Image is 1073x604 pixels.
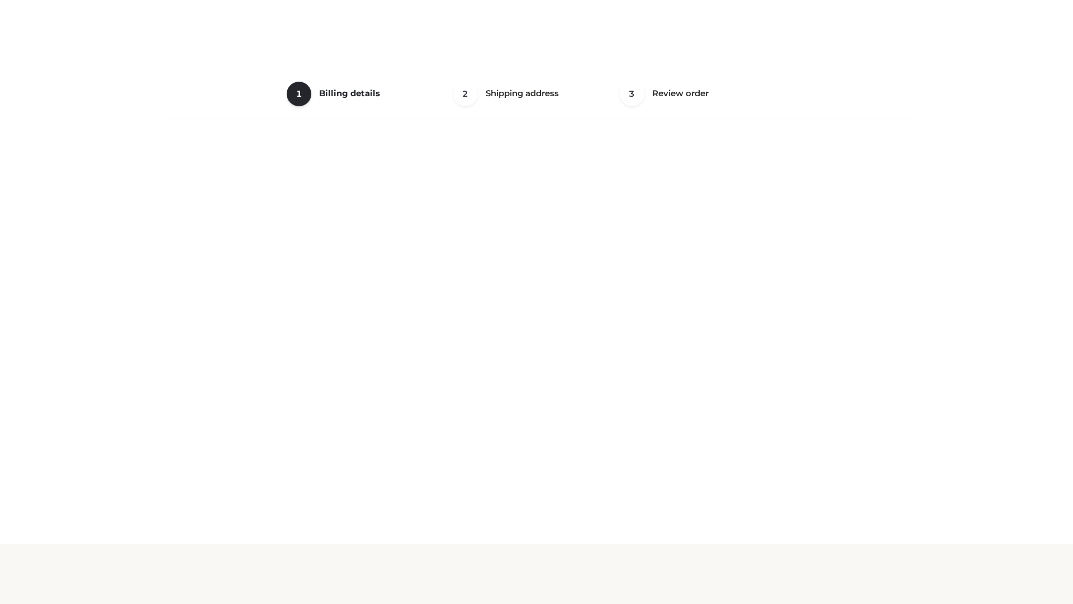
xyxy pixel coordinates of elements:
span: 1 [287,82,311,106]
span: Shipping address [486,88,559,98]
span: Billing details [319,88,380,98]
span: Review order [652,88,709,98]
span: 3 [620,82,644,106]
span: 2 [453,82,478,106]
